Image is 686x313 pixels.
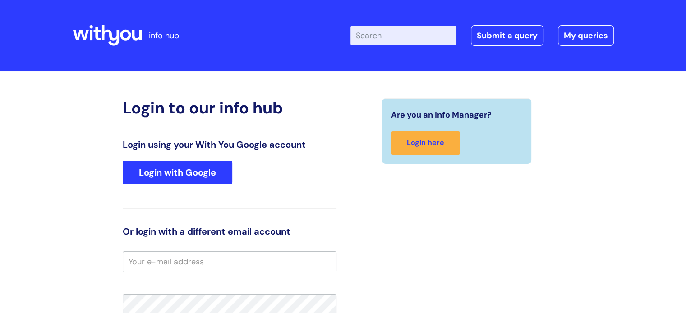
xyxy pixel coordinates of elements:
[123,98,336,118] h2: Login to our info hub
[350,26,456,45] input: Search
[391,131,460,155] a: Login here
[123,251,336,272] input: Your e-mail address
[123,161,232,184] a: Login with Google
[391,108,492,122] span: Are you an Info Manager?
[123,226,336,237] h3: Or login with a different email account
[149,28,179,43] p: info hub
[558,25,614,46] a: My queries
[123,139,336,150] h3: Login using your With You Google account
[471,25,543,46] a: Submit a query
